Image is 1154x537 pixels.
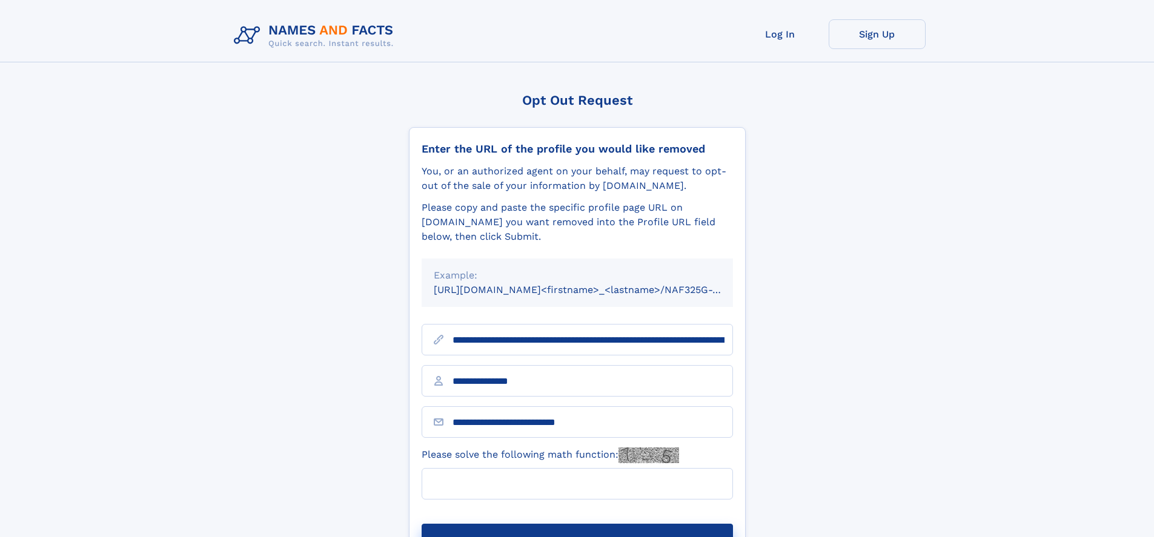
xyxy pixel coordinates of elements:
small: [URL][DOMAIN_NAME]<firstname>_<lastname>/NAF325G-xxxxxxxx [434,284,756,295]
a: Log In [732,19,829,49]
label: Please solve the following math function: [422,447,679,463]
div: You, or an authorized agent on your behalf, may request to opt-out of the sale of your informatio... [422,164,733,193]
div: Please copy and paste the specific profile page URL on [DOMAIN_NAME] you want removed into the Pr... [422,200,733,244]
div: Example: [434,268,721,283]
img: Logo Names and Facts [229,19,403,52]
div: Enter the URL of the profile you would like removed [422,142,733,156]
a: Sign Up [829,19,926,49]
div: Opt Out Request [409,93,746,108]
